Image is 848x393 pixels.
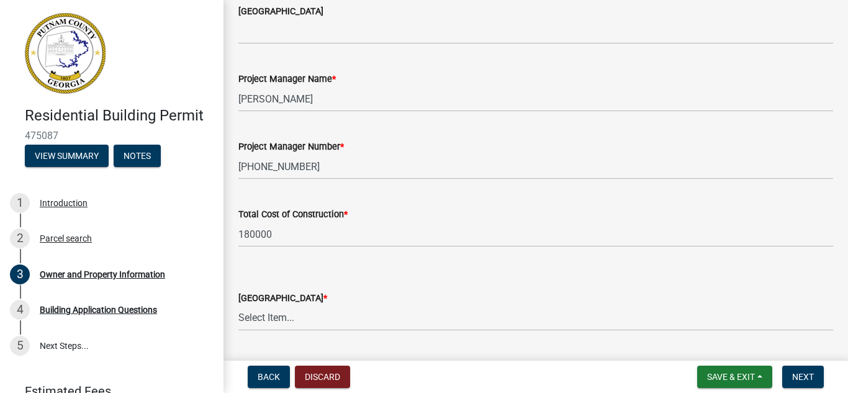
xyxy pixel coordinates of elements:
div: 1 [10,193,30,213]
span: 475087 [25,130,199,142]
button: View Summary [25,145,109,167]
wm-modal-confirm: Notes [114,151,161,161]
div: Owner and Property Information [40,270,165,279]
div: Introduction [40,199,88,207]
span: Save & Exit [707,372,755,382]
div: 4 [10,300,30,320]
label: Total Cost of Construction [238,210,348,219]
label: Project Manager Number [238,143,344,151]
div: 2 [10,228,30,248]
label: [GEOGRAPHIC_DATA] [238,294,327,303]
label: [GEOGRAPHIC_DATA] [238,7,323,16]
button: Discard [295,366,350,388]
div: Parcel search [40,234,92,243]
div: 5 [10,336,30,356]
div: Building Application Questions [40,305,157,314]
label: Project Manager Name [238,75,336,84]
img: Putnam County, Georgia [25,13,106,94]
div: 3 [10,264,30,284]
span: Next [792,372,814,382]
h4: Residential Building Permit [25,107,214,125]
wm-modal-confirm: Summary [25,151,109,161]
button: Next [782,366,824,388]
button: Back [248,366,290,388]
span: Back [258,372,280,382]
button: Save & Exit [697,366,772,388]
button: Notes [114,145,161,167]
